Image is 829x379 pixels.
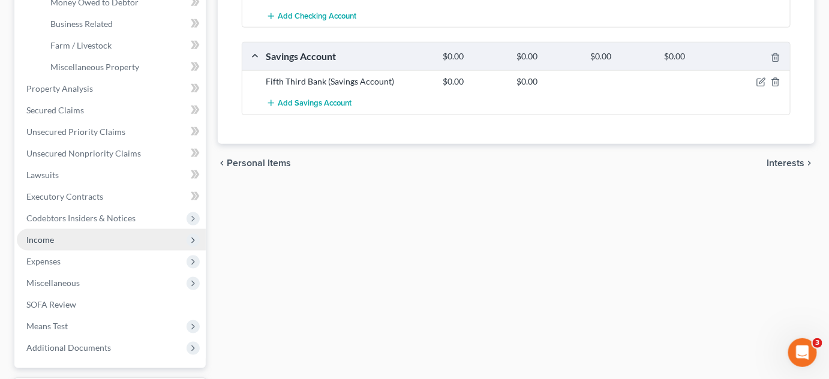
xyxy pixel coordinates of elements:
span: Miscellaneous Property [50,62,139,72]
a: Business Related [41,13,206,35]
span: Means Test [26,321,68,331]
a: Unsecured Priority Claims [17,121,206,143]
span: Unsecured Nonpriority Claims [26,148,141,158]
button: Add Checking Account [266,5,357,27]
span: Unsecured Priority Claims [26,127,125,137]
iframe: Intercom live chat [788,338,817,367]
span: Business Related [50,19,113,29]
div: $0.00 [511,51,585,62]
span: Codebtors Insiders & Notices [26,213,136,223]
button: chevron_left Personal Items [218,158,292,168]
div: $0.00 [659,51,732,62]
span: SOFA Review [26,299,76,309]
i: chevron_left [218,158,227,168]
i: chevron_right [805,158,815,168]
div: Fifth Third Bank (Savings Account) [260,76,437,88]
a: Secured Claims [17,100,206,121]
span: Expenses [26,256,61,266]
span: Add Savings Account [278,98,352,108]
a: Unsecured Nonpriority Claims [17,143,206,164]
span: Executory Contracts [26,191,103,201]
a: Property Analysis [17,78,206,100]
div: Savings Account [260,50,437,62]
span: Personal Items [227,158,292,168]
span: Add Checking Account [278,11,357,21]
span: Income [26,234,54,245]
span: Interests [767,158,805,168]
a: Farm / Livestock [41,35,206,56]
span: Secured Claims [26,105,84,115]
button: Interests chevron_right [767,158,815,168]
span: Miscellaneous [26,278,80,288]
span: Farm / Livestock [50,40,112,50]
span: Additional Documents [26,342,111,353]
span: Lawsuits [26,170,59,180]
div: $0.00 [585,51,659,62]
div: $0.00 [437,51,511,62]
a: Miscellaneous Property [41,56,206,78]
span: 3 [813,338,822,348]
div: $0.00 [511,76,585,88]
button: Add Savings Account [266,92,352,115]
a: SOFA Review [17,294,206,315]
span: Property Analysis [26,83,93,94]
div: $0.00 [437,76,511,88]
a: Lawsuits [17,164,206,186]
a: Executory Contracts [17,186,206,207]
